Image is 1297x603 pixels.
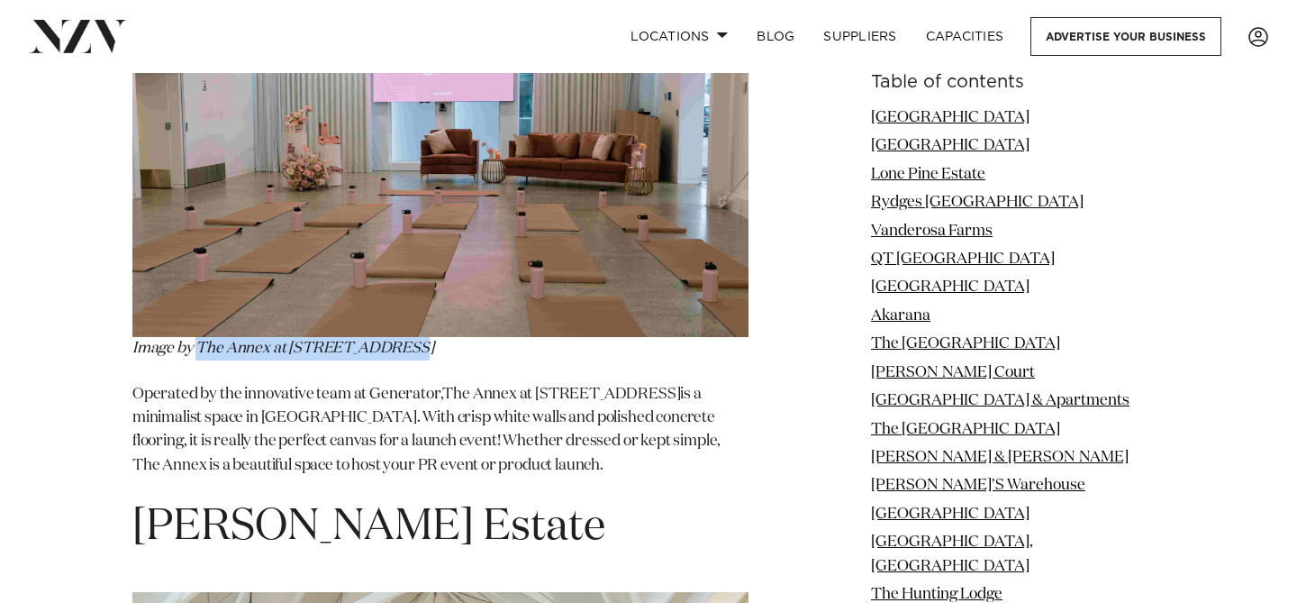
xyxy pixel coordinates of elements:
[871,308,930,324] a: Akarana
[616,17,742,56] a: Locations
[132,506,605,549] span: [PERSON_NAME] Estate
[871,507,1029,522] a: [GEOGRAPHIC_DATA]
[809,17,911,56] a: SUPPLIERS
[871,587,1002,602] a: The Hunting Lodge
[29,20,127,52] img: nzv-logo.png
[871,195,1084,210] a: Rydges [GEOGRAPHIC_DATA]
[871,138,1029,153] a: [GEOGRAPHIC_DATA]
[871,110,1029,125] a: [GEOGRAPHIC_DATA]
[871,365,1035,380] a: [PERSON_NAME] Court
[871,422,1060,437] a: The [GEOGRAPHIC_DATA]
[871,280,1029,296] a: [GEOGRAPHIC_DATA]
[871,251,1055,267] a: QT [GEOGRAPHIC_DATA]
[871,167,985,182] a: Lone Pine Estate
[132,341,434,356] em: Image by The Annex at [STREET_ADDRESS]
[871,224,993,239] a: Vanderosa Farms
[871,479,1085,494] a: [PERSON_NAME]'S Warehouse
[742,17,809,56] a: BLOG
[871,535,1033,574] a: [GEOGRAPHIC_DATA], [GEOGRAPHIC_DATA]
[912,17,1019,56] a: Capacities
[442,387,680,402] span: The Annex at [STREET_ADDRESS]
[132,387,721,473] span: is a minimalist space in [GEOGRAPHIC_DATA]. With crisp white walls and polished concrete flooring...
[871,337,1060,352] a: The [GEOGRAPHIC_DATA]
[132,387,442,402] span: Operated by the innovative team at Generator,
[871,450,1129,465] a: [PERSON_NAME] & [PERSON_NAME]
[871,73,1165,92] h6: Table of contents
[871,393,1129,408] a: [GEOGRAPHIC_DATA] & Apartments
[1030,17,1221,56] a: Advertise your business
